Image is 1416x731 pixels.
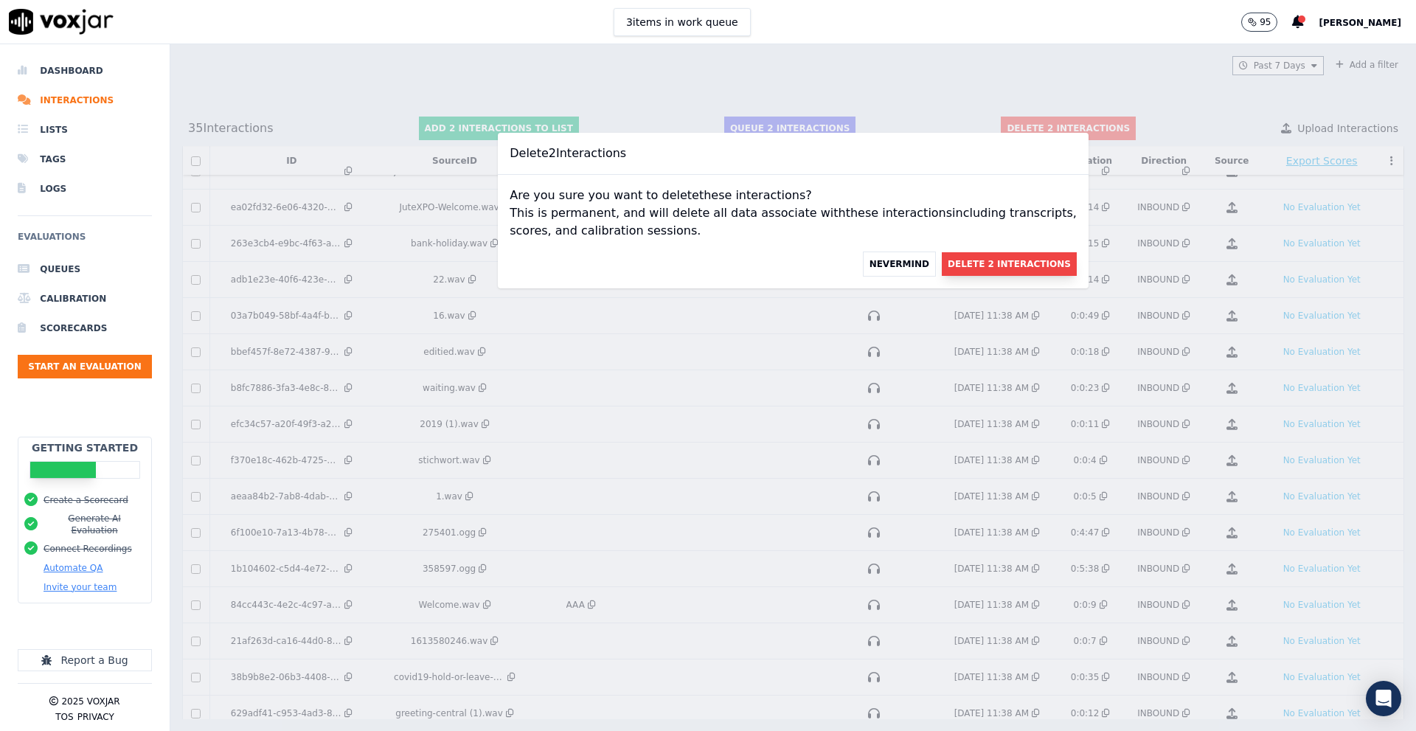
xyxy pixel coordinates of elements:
button: Automate QA [44,562,103,574]
button: Generate AI Evaluation [44,513,145,536]
span: [PERSON_NAME] [1319,18,1401,28]
button: Create a Scorecard [44,494,128,506]
button: Start an Evaluation [18,355,152,378]
a: Calibration [18,284,152,313]
a: Lists [18,115,152,145]
p: Are you sure you want to delete these interactions ? [510,187,812,204]
button: [PERSON_NAME] [1319,13,1416,31]
button: Report a Bug [18,649,152,671]
h6: Evaluations [18,228,152,254]
p: 95 [1260,16,1271,28]
h2: Getting Started [32,440,138,455]
a: Logs [18,174,152,204]
a: Scorecards [18,313,152,343]
p: This is permanent, and will delete all data associate with these interactions including transcrip... [510,204,1077,240]
button: Connect Recordings [44,543,132,555]
p: 2025 Voxjar [61,696,119,707]
button: Invite your team [44,581,117,593]
a: Dashboard [18,56,152,86]
button: 95 [1241,13,1292,32]
button: 95 [1241,13,1277,32]
button: TOS [55,711,73,723]
a: Interactions [18,86,152,115]
a: Queues [18,254,152,284]
img: voxjar logo [9,9,114,35]
button: Privacy [77,711,114,723]
a: Tags [18,145,152,174]
button: Nevermind [863,252,936,277]
div: Open Intercom Messenger [1366,681,1401,716]
button: 3items in work queue [614,8,751,36]
h2: Delete 2 Interaction s [498,133,1089,175]
button: Delete 2 Interactions [942,252,1077,276]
